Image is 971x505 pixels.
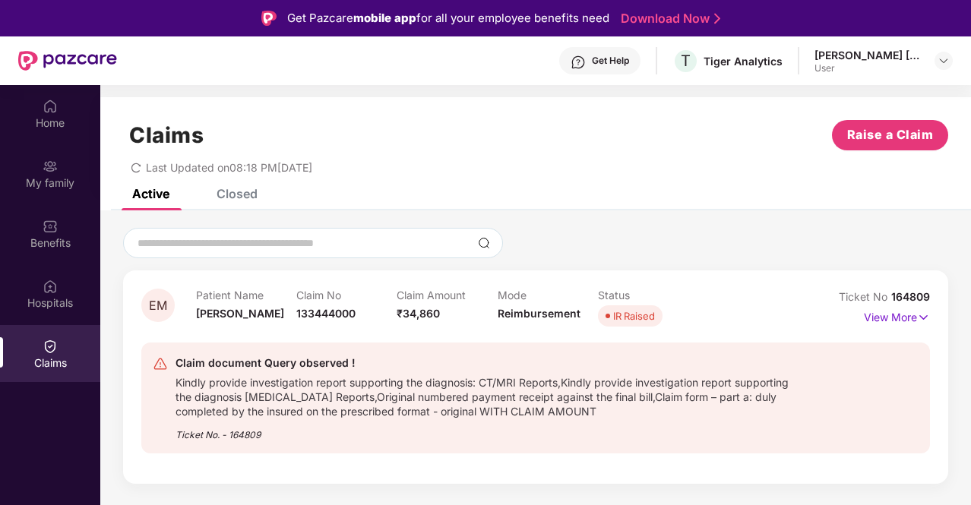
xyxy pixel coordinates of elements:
span: [PERSON_NAME] [196,307,284,320]
div: Get Pazcare for all your employee benefits need [287,9,609,27]
span: T [681,52,691,70]
div: Tiger Analytics [704,54,783,68]
img: svg+xml;base64,PHN2ZyBpZD0iSG9zcGl0YWxzIiB4bWxucz0iaHR0cDovL3d3dy53My5vcmcvMjAwMC9zdmciIHdpZHRoPS... [43,279,58,294]
a: Download Now [621,11,716,27]
span: Reimbursement [498,307,580,320]
div: Ticket No. - 164809 [176,418,791,442]
p: Patient Name [196,289,296,301]
strong: mobile app [353,11,416,25]
span: 133444000 [296,307,356,320]
p: Claim No [296,289,397,301]
img: svg+xml;base64,PHN2ZyBpZD0iSGVscC0zMngzMiIgeG1sbnM9Imh0dHA6Ly93d3cudzMub3JnLzIwMDAvc3ZnIiB3aWR0aD... [571,55,586,70]
div: User [814,62,921,74]
img: svg+xml;base64,PHN2ZyBpZD0iSG9tZSIgeG1sbnM9Imh0dHA6Ly93d3cudzMub3JnLzIwMDAvc3ZnIiB3aWR0aD0iMjAiIG... [43,99,58,114]
span: Last Updated on 08:18 PM[DATE] [146,161,312,174]
span: redo [131,161,141,174]
img: svg+xml;base64,PHN2ZyBpZD0iU2VhcmNoLTMyeDMyIiB4bWxucz0iaHR0cDovL3d3dy53My5vcmcvMjAwMC9zdmciIHdpZH... [478,237,490,249]
img: svg+xml;base64,PHN2ZyBpZD0iQmVuZWZpdHMiIHhtbG5zPSJodHRwOi8vd3d3LnczLm9yZy8yMDAwL3N2ZyIgd2lkdGg9Ij... [43,219,58,234]
span: ₹34,860 [397,307,440,320]
span: Raise a Claim [847,125,934,144]
span: EM [149,299,167,312]
p: Mode [498,289,598,301]
div: Closed [217,186,258,201]
img: svg+xml;base64,PHN2ZyB4bWxucz0iaHR0cDovL3d3dy53My5vcmcvMjAwMC9zdmciIHdpZHRoPSIyNCIgaGVpZ2h0PSIyNC... [153,356,168,371]
img: Logo [261,11,277,26]
img: Stroke [714,11,720,27]
button: Raise a Claim [832,120,948,150]
p: Claim Amount [397,289,497,301]
img: svg+xml;base64,PHN2ZyB3aWR0aD0iMjAiIGhlaWdodD0iMjAiIHZpZXdCb3g9IjAgMCAyMCAyMCIgZmlsbD0ibm9uZSIgeG... [43,159,58,174]
div: [PERSON_NAME] [PERSON_NAME] Selvi [814,48,921,62]
div: Active [132,186,169,201]
div: IR Raised [613,308,655,324]
p: Status [598,289,698,301]
div: Claim document Query observed ! [176,354,791,372]
span: 164809 [891,290,930,303]
img: svg+xml;base64,PHN2ZyB4bWxucz0iaHR0cDovL3d3dy53My5vcmcvMjAwMC9zdmciIHdpZHRoPSIxNyIgaGVpZ2h0PSIxNy... [917,309,930,326]
div: Get Help [592,55,629,67]
span: Ticket No [839,290,891,303]
div: Kindly provide investigation report supporting the diagnosis: CT/MRI Reports,Kindly provide inves... [176,372,791,418]
img: svg+xml;base64,PHN2ZyBpZD0iQ2xhaW0iIHhtbG5zPSJodHRwOi8vd3d3LnczLm9yZy8yMDAwL3N2ZyIgd2lkdGg9IjIwIi... [43,339,58,354]
img: New Pazcare Logo [18,51,117,71]
p: View More [864,305,930,326]
img: svg+xml;base64,PHN2ZyBpZD0iRHJvcGRvd24tMzJ4MzIiIHhtbG5zPSJodHRwOi8vd3d3LnczLm9yZy8yMDAwL3N2ZyIgd2... [938,55,950,67]
h1: Claims [129,122,204,148]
